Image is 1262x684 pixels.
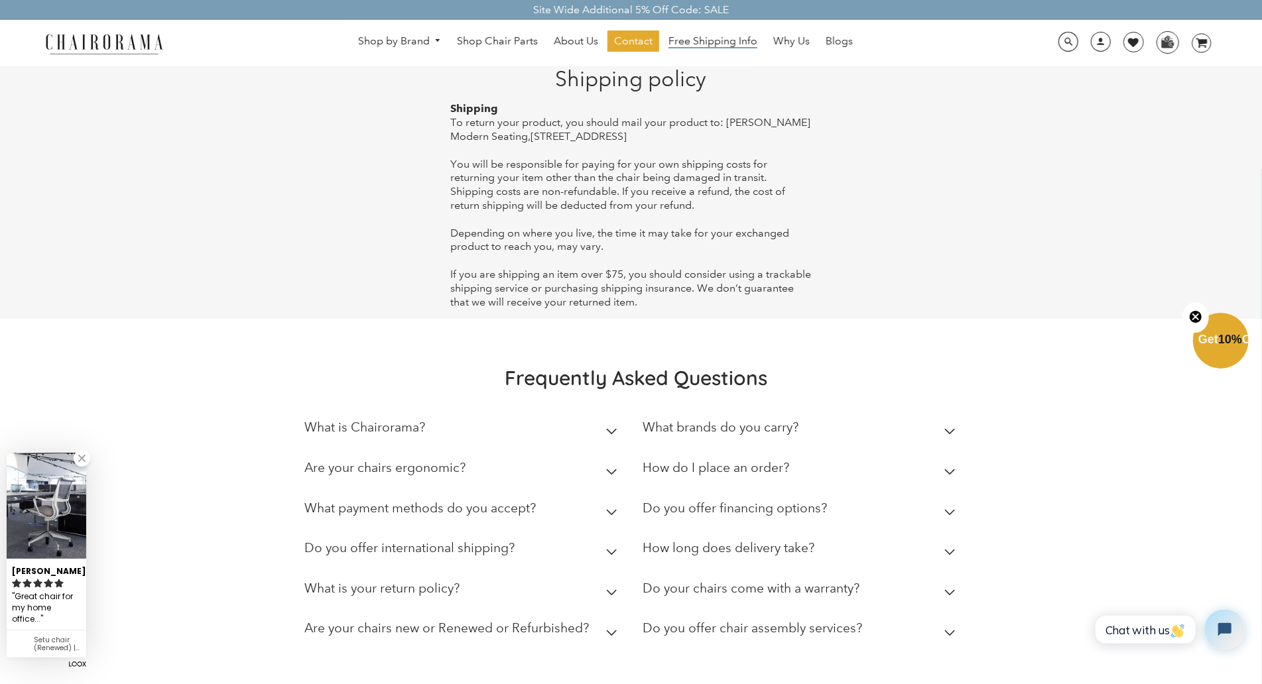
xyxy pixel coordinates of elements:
summary: How long does delivery take? [643,531,961,571]
h2: Frequently Asked Questions [304,365,968,390]
h2: Do your chairs come with a warranty? [643,581,859,596]
h2: How do I place an order? [643,460,789,475]
span: 10% [1218,333,1242,346]
h2: Do you offer international shipping? [304,540,515,555]
a: Shop by Brand [351,31,448,52]
h2: How long does delivery take? [643,540,814,555]
h2: Do you offer financing options? [643,500,827,516]
span: To return your product, you should mail your product to: [PERSON_NAME] Modern Seating,[STREET_ADD... [450,116,810,142]
span: Get Off [1198,333,1259,346]
summary: What brands do you carry? [643,410,961,451]
a: Contact [607,30,659,52]
h2: Are your chairs new or Renewed or Refurbished? [304,620,589,636]
iframe: Tidio Chat [1081,598,1256,661]
span: Depending on where you live, the time it may take for your exchanged product to reach you, may vary. [450,227,789,253]
h2: What is Chairorama? [304,420,425,435]
summary: Are your chairs new or Renewed or Refurbished? [304,611,623,652]
img: WhatsApp_Image_2024-07-12_at_16.23.01.webp [1157,32,1178,52]
span: Why Us [773,34,810,48]
a: Shop Chair Parts [450,30,544,52]
summary: How do I place an order? [643,451,961,491]
div: [PERSON_NAME] [12,561,81,577]
summary: What is Chairorama? [304,410,623,451]
img: chairorama [38,32,170,55]
h2: Do you offer chair assembly services? [643,620,862,636]
div: Get10%OffClose teaser [1193,314,1249,370]
h2: What brands do you carry? [643,420,798,435]
h2: What is your return policy? [304,581,460,596]
nav: DesktopNavigation [227,30,984,55]
svg: rating icon full [54,579,64,588]
span: Contact [614,34,653,48]
span: If you are shipping an item over $75, you should consider using a trackable shipping service or p... [450,268,811,308]
summary: Do you offer chair assembly services? [643,611,961,652]
button: Close teaser [1182,302,1209,333]
summary: What is your return policy? [304,571,623,612]
div: Setu chair (Renewed) | Alpine [34,636,81,652]
img: Lesley F. review of Setu chair (Renewed) | Alpine [7,453,86,559]
a: Blogs [819,30,859,52]
span: About Us [554,34,598,48]
a: About Us [547,30,605,52]
strong: Shipping [450,102,498,115]
summary: What payment methods do you accept? [304,491,623,532]
span: Blogs [826,34,853,48]
svg: rating icon full [44,579,53,588]
svg: rating icon full [33,579,42,588]
h2: Are your chairs ergonomic? [304,460,466,475]
span: You will be responsible for paying for your own shipping costs for returning your item other than... [450,158,785,211]
summary: Do you offer financing options? [643,491,961,532]
summary: Are your chairs ergonomic? [304,451,623,491]
a: Why Us [767,30,816,52]
span: Free Shipping Info [668,34,757,48]
h2: What payment methods do you accept? [304,500,536,516]
svg: rating icon full [12,579,21,588]
summary: Do you offer international shipping? [304,531,623,571]
a: Free Shipping Info [662,30,764,52]
h1: Shipping policy [450,66,812,91]
div: Great chair for my home office... [12,590,81,626]
svg: rating icon full [23,579,32,588]
span: Shop Chair Parts [457,34,538,48]
summary: Do your chairs come with a warranty? [643,571,961,612]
